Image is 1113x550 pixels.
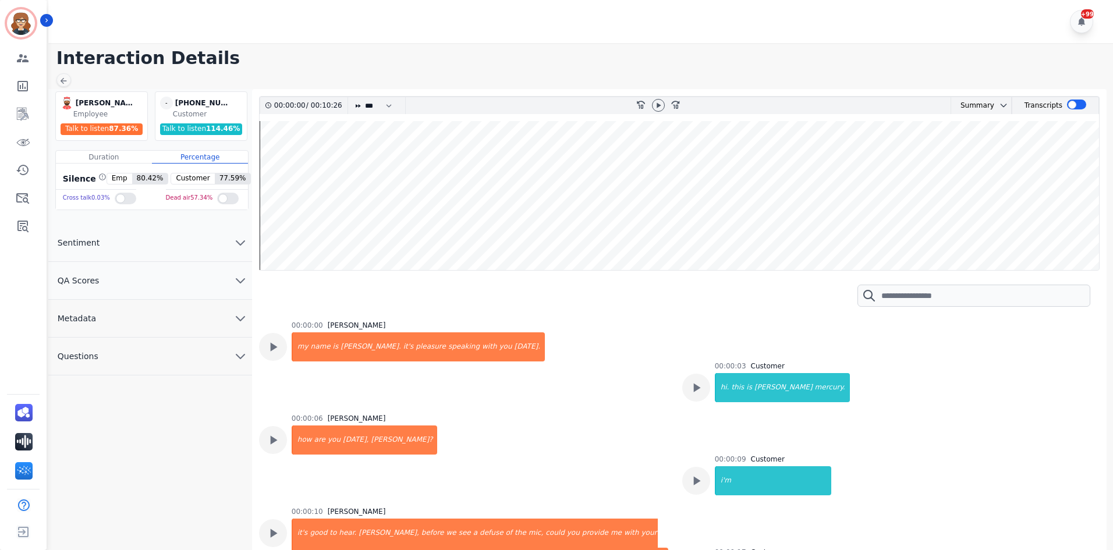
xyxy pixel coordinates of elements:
button: Questions chevron down [48,338,252,375]
div: speaking [447,332,481,361]
div: your [640,519,658,548]
div: Silence [61,173,107,184]
div: pleasure [414,332,447,361]
div: / [274,97,345,114]
div: you [498,332,513,361]
div: the [513,519,527,548]
div: [PERSON_NAME] [328,414,386,423]
span: Sentiment [48,237,109,249]
div: Duration [56,151,152,164]
div: my [293,332,310,361]
div: Transcripts [1025,97,1062,114]
div: [PERSON_NAME]? [370,425,437,455]
div: [DATE]. [513,332,545,361]
svg: chevron down [233,274,247,288]
div: [PERSON_NAME], [357,519,420,548]
div: Customer [173,109,244,119]
div: is [332,332,340,361]
span: - [160,97,173,109]
div: mercury. [814,373,850,402]
div: it's [293,519,309,548]
div: hear. [338,519,357,548]
div: [PHONE_NUMBER] [175,97,233,109]
div: see [458,519,472,548]
div: are [313,425,327,455]
button: chevron down [994,101,1008,110]
div: +99 [1081,9,1094,19]
h1: Interaction Details [56,48,1113,69]
div: good [309,519,328,548]
div: [PERSON_NAME] [753,373,814,402]
div: this [730,373,745,402]
span: 77.59 % [215,173,251,184]
div: 00:00:10 [292,507,323,516]
svg: chevron down [233,236,247,250]
button: QA Scores chevron down [48,262,252,300]
span: 114.46 % [206,125,240,133]
div: mic, [527,519,544,548]
div: name [310,332,332,361]
div: it's [402,332,415,361]
div: of [505,519,514,548]
svg: chevron down [999,101,1008,110]
div: with [481,332,498,361]
button: Metadata chevron down [48,300,252,338]
div: [PERSON_NAME]. [339,332,402,361]
div: 00:00:06 [292,414,323,423]
span: Questions [48,350,108,362]
span: Customer [171,173,214,184]
div: [PERSON_NAME] [76,97,134,109]
div: 00:10:26 [309,97,341,114]
div: Talk to listen [61,123,143,135]
div: is [745,373,753,402]
div: 00:00:00 [274,97,306,114]
div: you [327,425,342,455]
div: provide [581,519,609,548]
span: Metadata [48,313,105,324]
svg: chevron down [233,349,247,363]
div: Dead air 57.34 % [166,190,213,207]
span: QA Scores [48,275,109,286]
div: [PERSON_NAME] [328,507,386,516]
div: Percentage [152,151,248,164]
div: with [623,519,640,548]
div: Customer [751,455,785,464]
div: to [328,519,338,548]
div: Employee [73,109,145,119]
div: Cross talk 0.03 % [63,190,110,207]
div: Talk to listen [160,123,243,135]
span: 80.42 % [132,173,168,184]
div: you [566,519,581,548]
div: me [609,519,623,548]
div: 00:00:03 [715,361,746,371]
div: we [445,519,457,548]
span: 87.36 % [109,125,138,133]
button: Sentiment chevron down [48,224,252,262]
div: before [420,519,445,548]
img: Bordered avatar [7,9,35,37]
div: [DATE], [342,425,370,455]
div: defuse [478,519,504,548]
div: Customer [751,361,785,371]
div: how [293,425,313,455]
div: Summary [951,97,994,114]
svg: chevron down [233,311,247,325]
span: Emp [107,173,132,184]
div: a [472,519,478,548]
div: [PERSON_NAME] [328,321,386,330]
div: could [544,519,566,548]
div: hi. [716,373,731,402]
div: 00:00:09 [715,455,746,464]
div: 00:00:00 [292,321,323,330]
div: i'm [716,466,831,495]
